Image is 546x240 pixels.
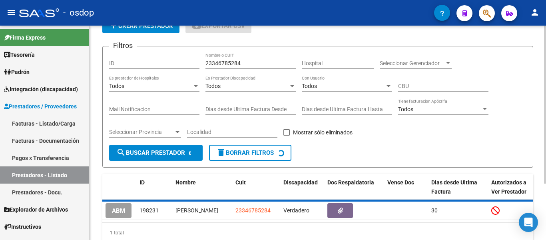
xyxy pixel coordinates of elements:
[235,179,246,186] span: Cuit
[327,179,374,186] span: Doc Respaldatoria
[4,33,46,42] span: Firma Express
[136,174,172,200] datatable-header-cell: ID
[63,4,94,22] span: - osdop
[109,129,174,136] span: Seleccionar Provincia
[109,21,118,30] mat-icon: add
[293,128,353,137] span: Mostrar sólo eliminados
[175,179,196,186] span: Nombre
[109,145,203,161] button: Buscar Prestador
[216,149,274,156] span: Borrar Filtros
[302,83,317,89] span: Todos
[139,179,145,186] span: ID
[428,174,488,200] datatable-header-cell: Dias desde Ultima Factura
[235,207,271,214] span: 23346785284
[4,205,68,214] span: Explorador de Archivos
[106,203,132,218] button: ABM
[519,213,538,232] div: Open Intercom Messenger
[4,50,35,59] span: Tesorería
[4,102,77,111] span: Prestadores / Proveedores
[4,68,30,76] span: Padrón
[175,206,229,215] div: [PERSON_NAME]
[491,179,526,195] span: Autorizados a Ver Prestador
[109,22,173,30] span: Crear Prestador
[139,207,159,214] span: 198231
[109,83,124,89] span: Todos
[192,21,201,30] mat-icon: cloud_download
[6,8,16,17] mat-icon: menu
[530,8,540,17] mat-icon: person
[172,174,232,200] datatable-header-cell: Nombre
[488,174,532,200] datatable-header-cell: Autorizados a Ver Prestador
[398,106,413,112] span: Todos
[205,83,221,89] span: Todos
[380,60,444,67] span: Seleccionar Gerenciador
[280,174,324,200] datatable-header-cell: Discapacidad
[387,179,414,186] span: Vence Doc
[116,149,185,156] span: Buscar Prestador
[431,179,477,195] span: Dias desde Ultima Factura
[185,19,251,33] button: Exportar CSV
[109,40,137,51] h3: Filtros
[209,145,291,161] button: Borrar Filtros
[384,174,428,200] datatable-header-cell: Vence Doc
[431,207,438,214] span: 30
[116,148,126,157] mat-icon: search
[4,222,41,231] span: Instructivos
[192,22,245,30] span: Exportar CSV
[216,148,226,157] mat-icon: delete
[324,174,384,200] datatable-header-cell: Doc Respaldatoria
[232,174,280,200] datatable-header-cell: Cuit
[283,179,318,186] span: Discapacidad
[4,85,78,94] span: Integración (discapacidad)
[112,207,125,214] span: ABM
[283,207,309,214] span: Verdadero
[102,19,179,33] button: Crear Prestador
